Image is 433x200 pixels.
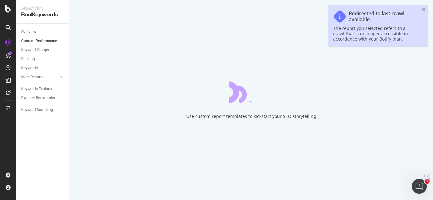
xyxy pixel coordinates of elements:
div: Overview [21,29,36,35]
div: Explorer Bookmarks [21,95,55,101]
div: More Reports [21,74,43,80]
a: Keyword Groups [21,47,65,53]
a: Overview [21,29,65,35]
div: Keyword Sampling [21,107,53,113]
div: animation [229,81,274,103]
a: Keyword Sampling [21,107,65,113]
div: close toast [422,7,426,12]
div: Keyword Groups [21,47,49,53]
div: Use custom report templates to kickstart your SEO storytelling [186,113,316,120]
div: RealKeywords [21,11,64,18]
div: Keywords [21,65,38,71]
div: Redirected to last crawl available. [349,11,417,22]
div: The report you selected refers to a crawl that is no longer accessible in accordance with your Bo... [333,26,417,41]
div: Content Performance [21,38,57,44]
a: More Reports [21,74,58,80]
a: Keywords [21,65,65,71]
a: Content Performance [21,38,65,44]
div: Keywords Explorer [21,86,52,92]
a: Keywords Explorer [21,86,65,92]
div: Ranking [21,56,35,62]
iframe: Intercom live chat [412,179,427,194]
a: Ranking [21,56,65,62]
div: Analytics [21,5,64,11]
a: Explorer Bookmarks [21,95,65,101]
